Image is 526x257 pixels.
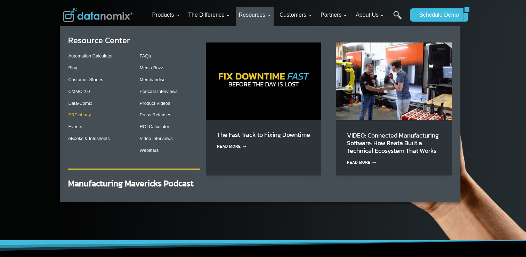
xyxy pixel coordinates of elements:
[3,134,115,254] iframe: Popup CTA
[68,77,103,82] a: Customer Stories
[68,89,90,94] a: CMMC 2.0
[140,65,163,70] a: Media Buzz
[63,8,132,22] img: Datanomix
[156,29,188,35] span: Phone number
[140,124,169,129] a: ROI Calculator
[156,86,183,92] span: State/Region
[68,65,77,70] a: Blog
[152,10,179,20] span: Products
[68,124,82,129] a: Events
[156,0,179,7] span: Last Name
[140,112,171,117] a: Press Releases
[188,10,230,20] span: The Difference
[140,101,170,106] a: Product Videos
[68,34,130,46] a: Resource Center
[140,148,159,153] a: Webinars
[393,11,402,26] a: Search
[149,4,406,26] nav: Primary Navigation
[321,10,347,20] span: Partners
[280,10,312,20] span: Customers
[217,145,246,148] a: Read More
[217,130,310,139] a: The Fast Track to Fixing Downtime
[68,53,113,59] a: Automation Calculator
[140,136,173,141] a: Video Interviews
[68,112,91,117] a: ERPiphany
[68,177,194,189] a: Manufacturing Mavericks Podcast
[206,42,321,119] img: Tackle downtime in real time. See how Datanomix Fast Track gives manufacturers instant visibility...
[239,10,271,20] span: Resources
[95,155,117,160] a: Privacy Policy
[68,101,92,106] a: Data-Comix
[356,10,384,20] span: About Us
[140,77,165,82] a: Merchandise
[78,155,88,160] a: Terms
[140,89,178,94] a: Podcast Interviews
[347,131,439,155] a: VIDEO: Connected Manufacturing Software: How Reata Built a Technical Ecosystem That Works
[347,161,376,164] a: Read More
[336,42,452,120] img: Reata’s Connected Manufacturing Software Ecosystem
[140,53,151,59] a: FAQs
[410,8,463,22] a: Schedule Demo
